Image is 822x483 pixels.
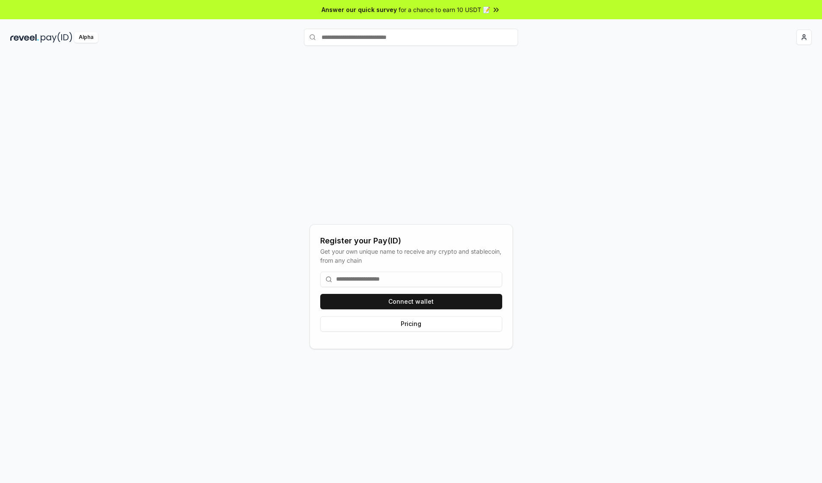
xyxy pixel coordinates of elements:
div: Alpha [74,32,98,43]
img: reveel_dark [10,32,39,43]
div: Register your Pay(ID) [320,235,502,247]
button: Pricing [320,316,502,332]
div: Get your own unique name to receive any crypto and stablecoin, from any chain [320,247,502,265]
span: Answer our quick survey [322,5,397,14]
span: for a chance to earn 10 USDT 📝 [399,5,490,14]
button: Connect wallet [320,294,502,309]
img: pay_id [41,32,72,43]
